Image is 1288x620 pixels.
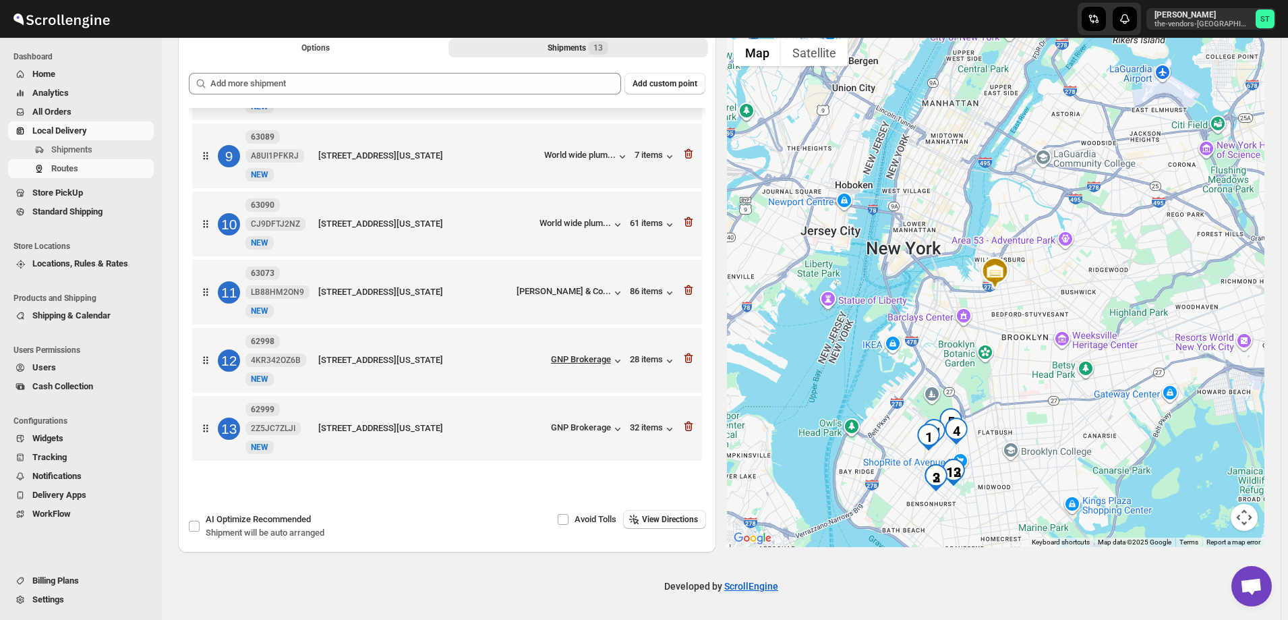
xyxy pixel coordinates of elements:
span: Recommended [253,514,311,524]
span: Options [301,43,330,53]
button: Shipments [8,140,154,159]
div: 9 [218,145,240,167]
span: AI Optimize [206,514,311,524]
div: 13629992Z5JC7ZLJINEW[STREET_ADDRESS][US_STATE]GNP Brokerage32 items [192,396,702,461]
p: the-vendors-[GEOGRAPHIC_DATA] [1154,20,1250,28]
b: 62998 [251,337,274,346]
button: World wide plum... [544,150,629,163]
span: Settings [32,594,64,604]
span: View Directions [642,514,698,525]
span: Home [32,69,55,79]
button: Map camera controls [1231,504,1258,531]
b: 62999 [251,405,274,414]
a: Report a map error [1206,538,1260,546]
button: All Route Options [186,38,446,57]
span: Billing Plans [32,575,79,586]
button: Analytics [8,84,154,103]
button: Add custom point [624,73,705,94]
span: Dashboard [13,51,155,62]
button: 28 items [630,354,676,368]
span: Shipments [51,144,92,154]
button: Cash Collection [8,377,154,396]
button: 7 items [635,150,676,163]
span: Users [32,362,56,372]
div: 1063090CJ9DFTJ2NZNEW[STREET_ADDRESS][US_STATE]World wide plum...61 items [192,192,702,256]
button: 86 items [630,286,676,300]
span: Locations, Rules & Rates [32,258,128,269]
div: 3 [923,464,949,491]
div: 61 items [630,218,676,231]
div: [PERSON_NAME] & Co... [517,286,611,296]
span: Store PickUp [32,188,83,198]
div: [STREET_ADDRESS][US_STATE] [318,422,546,435]
input: Add more shipment [210,73,621,94]
div: 1163073LB88HM2ON9NEW[STREET_ADDRESS][US_STATE][PERSON_NAME] & Co...86 items [192,260,702,325]
div: 13 [218,418,240,440]
button: Selected Shipments [448,38,708,57]
span: 13 [593,43,603,53]
span: Routes [51,163,78,173]
button: GNP Brokerage [551,354,624,368]
div: [STREET_ADDRESS][US_STATE] [318,285,511,299]
button: Home [8,65,154,84]
span: Cash Collection [32,381,93,391]
button: GNP Brokerage [551,422,624,436]
span: Analytics [32,88,69,98]
a: ScrollEngine [724,581,778,592]
button: [PERSON_NAME] & Co... [517,286,624,300]
span: All Orders [32,107,71,117]
div: 1 [915,424,942,451]
div: 5 [937,408,964,435]
button: Show satellite imagery [781,39,848,66]
span: NEW [251,306,268,316]
div: 11 [920,419,947,446]
div: [STREET_ADDRESS][US_STATE] [318,354,546,367]
button: Routes [8,159,154,178]
a: Terms [1179,538,1198,546]
span: WorkFlow [32,509,71,519]
span: Standard Shipping [32,206,103,217]
span: NEW [251,374,268,384]
span: Add custom point [633,78,697,89]
button: World wide plum... [539,218,624,231]
button: All Orders [8,103,154,121]
button: User menu [1146,8,1276,30]
span: Products and Shipping [13,293,155,304]
div: World wide plum... [539,218,611,228]
b: 63073 [251,269,274,278]
text: ST [1260,15,1270,24]
button: Widgets [8,429,154,448]
button: Delivery Apps [8,486,154,505]
div: 12629984KR342OZ6BNEW[STREET_ADDRESS][US_STATE]GNP Brokerage28 items [192,328,702,393]
span: Users Permissions [13,345,155,356]
button: Users [8,358,154,377]
button: 32 items [630,422,676,436]
b: 63090 [251,200,274,210]
button: Notifications [8,467,154,486]
button: Locations, Rules & Rates [8,254,154,273]
button: Show street map [734,39,781,66]
div: 963089A8UI1PFKRJNEW[STREET_ADDRESS][US_STATE]World wide plum...7 items [192,123,702,188]
span: Configurations [13,416,155,426]
div: 10 [218,213,240,235]
div: 4 [943,418,970,445]
div: World wide plum... [544,150,616,160]
button: Billing Plans [8,571,154,590]
div: 11 [218,281,240,304]
button: Keyboard shortcuts [1032,538,1090,547]
span: 4KR342OZ6B [251,355,301,366]
button: Tracking [8,448,154,467]
span: NEW [251,443,268,452]
span: Avoid Tolls [575,514,616,524]
span: CJ9DFTJ2NZ [251,219,300,229]
span: Shipping & Calendar [32,310,111,320]
span: Store Locations [13,241,155,252]
p: [PERSON_NAME] [1154,9,1250,20]
span: NEW [251,238,268,248]
span: Local Delivery [32,125,87,136]
div: [STREET_ADDRESS][US_STATE] [318,149,539,163]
